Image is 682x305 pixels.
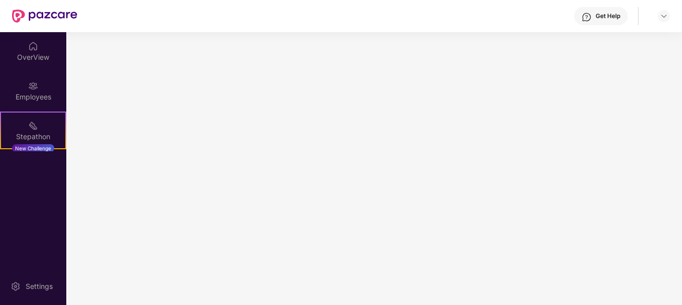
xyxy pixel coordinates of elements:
[28,81,38,91] img: svg+xml;base64,PHN2ZyBpZD0iRW1wbG95ZWVzIiB4bWxucz0iaHR0cDovL3d3dy53My5vcmcvMjAwMC9zdmciIHdpZHRoPS...
[28,41,38,51] img: svg+xml;base64,PHN2ZyBpZD0iSG9tZSIgeG1sbnM9Imh0dHA6Ly93d3cudzMub3JnLzIwMDAvc3ZnIiB3aWR0aD0iMjAiIG...
[11,281,21,291] img: svg+xml;base64,PHN2ZyBpZD0iU2V0dGluZy0yMHgyMCIgeG1sbnM9Imh0dHA6Ly93d3cudzMub3JnLzIwMDAvc3ZnIiB3aW...
[23,281,56,291] div: Settings
[660,12,668,20] img: svg+xml;base64,PHN2ZyBpZD0iRHJvcGRvd24tMzJ4MzIiIHhtbG5zPSJodHRwOi8vd3d3LnczLm9yZy8yMDAwL3N2ZyIgd2...
[28,121,38,131] img: svg+xml;base64,PHN2ZyB4bWxucz0iaHR0cDovL3d3dy53My5vcmcvMjAwMC9zdmciIHdpZHRoPSIyMSIgaGVpZ2h0PSIyMC...
[596,12,620,20] div: Get Help
[12,144,54,152] div: New Challenge
[12,10,77,23] img: New Pazcare Logo
[582,12,592,22] img: svg+xml;base64,PHN2ZyBpZD0iSGVscC0zMngzMiIgeG1sbnM9Imh0dHA6Ly93d3cudzMub3JnLzIwMDAvc3ZnIiB3aWR0aD...
[1,132,65,142] div: Stepathon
